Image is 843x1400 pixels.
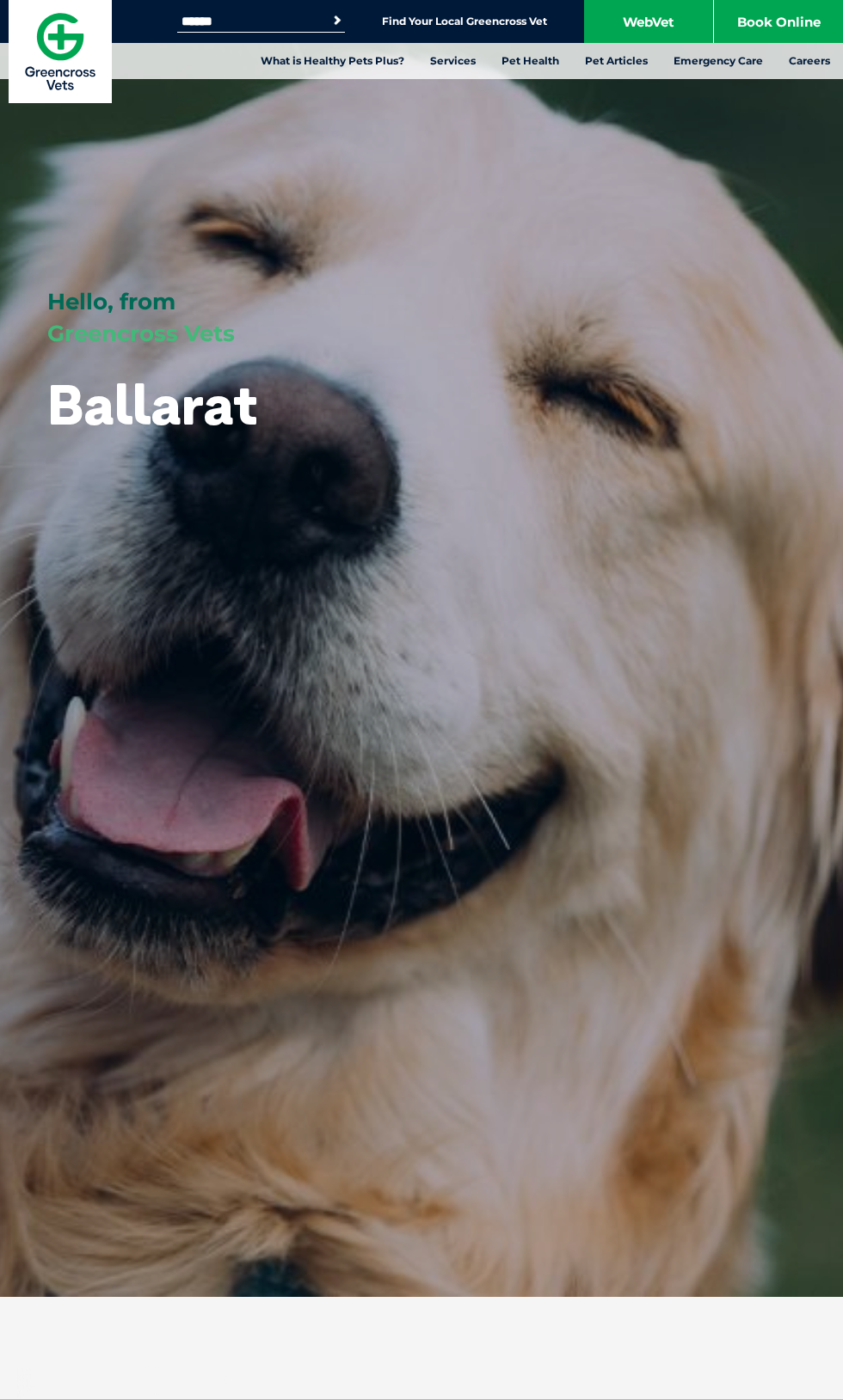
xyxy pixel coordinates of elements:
span: Hello, from [47,288,175,315]
a: Find Your Local Greencross Vet [382,15,547,28]
a: Emergency Care [661,43,776,79]
h1: Ballarat [47,375,258,435]
span: Greencross Vets [47,320,235,347]
a: What is Healthy Pets Plus? [248,43,417,79]
a: Pet Health [489,43,572,79]
a: Services [417,43,489,79]
a: Pet Articles [572,43,661,79]
a: Careers [776,43,843,79]
button: Search [329,12,346,29]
